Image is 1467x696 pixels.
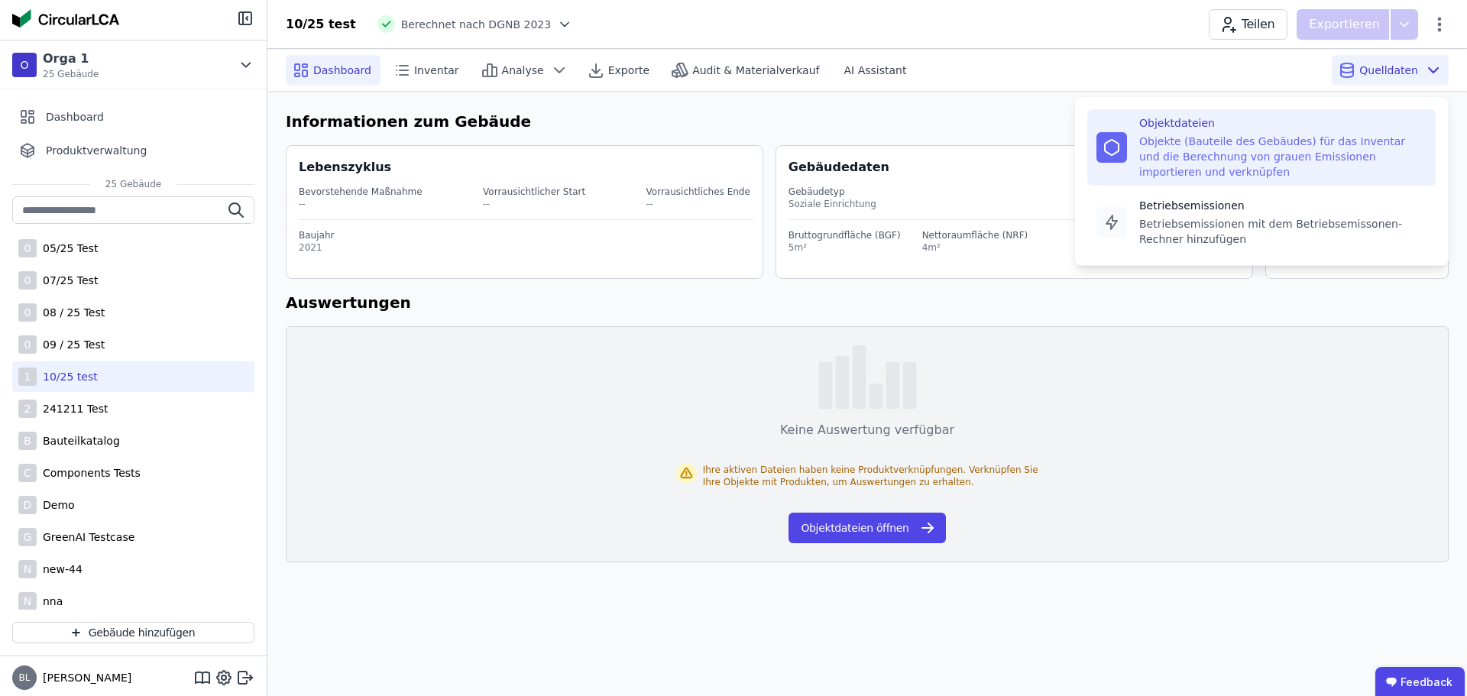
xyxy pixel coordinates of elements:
[692,63,819,78] span: Audit & Materialverkauf
[608,63,649,78] span: Exporte
[18,592,37,610] div: N
[37,594,63,609] div: nna
[18,528,37,546] div: G
[37,273,98,288] div: 07/25 Test
[18,464,37,482] div: C
[19,673,31,682] span: BL
[18,496,37,514] div: D
[12,9,119,28] img: Concular
[18,560,37,578] div: N
[299,186,423,198] div: Bevorstehende Maßnahme
[483,186,585,198] div: Vorrausichtlicher Start
[414,63,459,78] span: Inventar
[789,241,901,254] div: 5m²
[299,241,753,254] div: 2021
[46,143,147,158] span: Produktverwaltung
[646,198,750,210] div: --
[299,229,753,241] div: Baujahr
[12,53,37,77] div: O
[37,305,105,320] div: 08 / 25 Test
[299,158,391,176] div: Lebenszyklus
[1139,115,1427,131] div: Objektdateien
[789,158,1252,176] div: Gebäudedaten
[286,110,1449,133] h6: Informationen zum Gebäude
[90,178,176,190] span: 25 Gebäude
[1309,15,1383,34] p: Exportieren
[1359,63,1418,78] span: Quelldaten
[18,271,37,290] div: 0
[922,241,1028,254] div: 4m²
[1209,9,1287,40] button: Teilen
[37,497,75,513] div: Demo
[12,622,254,643] button: Gebäude hinzufügen
[37,465,141,481] div: Components Tests
[18,400,37,418] div: 2
[37,433,120,448] div: Bauteilkatalog
[1139,198,1427,213] div: Betriebsemissionen
[18,335,37,354] div: 0
[18,303,37,322] div: 0
[401,17,552,32] span: Berechnet nach DGNB 2023
[780,421,954,439] div: Keine Auswertung verfügbar
[18,367,37,386] div: 1
[313,63,371,78] span: Dashboard
[789,186,1240,198] div: Gebäudetyp
[483,198,585,210] div: --
[922,229,1028,241] div: Nettoraumfläche (NRF)
[818,345,917,409] img: empty-state
[299,198,423,210] div: --
[43,68,99,80] span: 25 Gebäude
[37,241,98,256] div: 05/25 Test
[502,63,544,78] span: Analyse
[286,291,1449,314] h6: Auswertungen
[37,529,134,545] div: GreenAI Testcase
[37,337,105,352] div: 09 / 25 Test
[789,513,945,543] button: Objektdateien öffnen
[844,63,906,78] span: AI Assistant
[37,670,131,685] span: [PERSON_NAME]
[37,562,83,577] div: new-44
[646,186,750,198] div: Vorrausichtliches Ende
[1139,216,1427,247] div: Betriebsemissionen mit dem Betriebsemissonen-Rechner hinzufügen
[789,198,1240,210] div: Soziale Einrichtung
[789,229,901,241] div: Bruttogrundfläche (BGF)
[18,239,37,257] div: 0
[46,109,104,125] span: Dashboard
[703,464,1058,488] div: Ihre aktiven Dateien haben keine Produktverknüpfungen. Verknüpfen Sie Ihre Objekte mit Produkten,...
[1139,134,1427,180] div: Objekte (Bauteile des Gebäudes) für das Inventar und die Berechnung von grauen Emissionen importi...
[37,401,108,416] div: 241211 Test
[43,50,99,68] div: Orga 1
[286,15,356,34] div: 10/25 test
[37,369,98,384] div: 10/25 test
[18,432,37,450] div: B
